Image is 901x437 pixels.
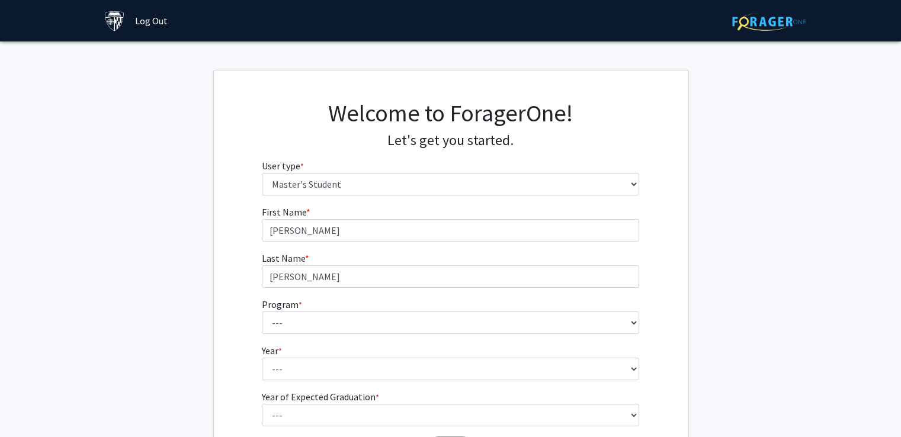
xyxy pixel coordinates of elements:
[262,343,282,358] label: Year
[262,132,639,149] h4: Let's get you started.
[262,252,305,264] span: Last Name
[262,297,302,311] label: Program
[732,12,806,31] img: ForagerOne Logo
[262,390,379,404] label: Year of Expected Graduation
[9,384,50,428] iframe: Chat
[104,11,125,31] img: Johns Hopkins University Logo
[262,206,306,218] span: First Name
[262,159,304,173] label: User type
[262,99,639,127] h1: Welcome to ForagerOne!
